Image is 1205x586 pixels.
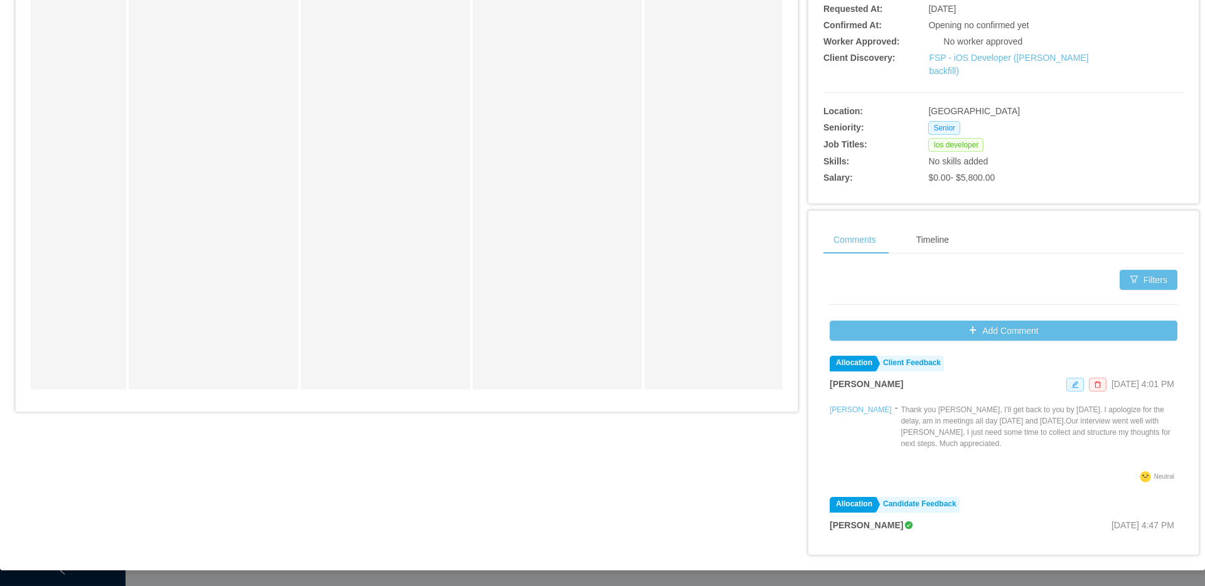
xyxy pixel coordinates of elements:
span: Opening no confirmed yet [928,20,1029,30]
b: Skills: [823,156,849,166]
strong: [PERSON_NAME] [830,379,903,389]
b: Client Discovery: [823,53,895,63]
a: [PERSON_NAME] [830,405,892,414]
span: Senior [928,121,960,135]
div: [GEOGRAPHIC_DATA] [928,105,1108,118]
div: Comments [823,226,886,254]
b: Seniority: [823,122,864,132]
i: icon: delete [1094,381,1101,388]
p: Thank you [PERSON_NAME], I'll get back to you by [DATE]. I apologize for the delay, am in meeting... [901,404,1177,449]
b: Worker Approved: [823,36,899,46]
button: icon: plusAdd Comment [830,321,1177,341]
span: $0.00 - $5,800.00 [928,173,995,183]
a: Allocation [830,497,876,513]
span: No skills added [928,156,988,166]
b: Salary: [823,173,853,183]
button: icon: filterFilters [1120,270,1177,290]
span: No worker approved [943,36,1022,46]
b: Confirmed At: [823,20,882,30]
b: Job Titles: [823,139,867,149]
span: [DATE] 4:01 PM [1111,379,1174,389]
a: Client Feedback [877,356,944,371]
span: [DATE] [928,4,956,14]
a: Allocation [830,356,876,371]
div: Timeline [906,226,959,254]
i: icon: edit [1071,381,1079,388]
a: Candidate Feedback [877,497,960,513]
span: Ios developer [928,138,983,152]
strong: [PERSON_NAME] [830,520,903,530]
span: [DATE] 4:47 PM [1111,520,1174,530]
b: Location: [823,106,863,116]
span: Neutral [1154,473,1174,480]
a: FSP - iOS Developer ([PERSON_NAME] backfill) [929,53,1088,76]
b: Requested At: [823,4,882,14]
div: - [895,402,898,468]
